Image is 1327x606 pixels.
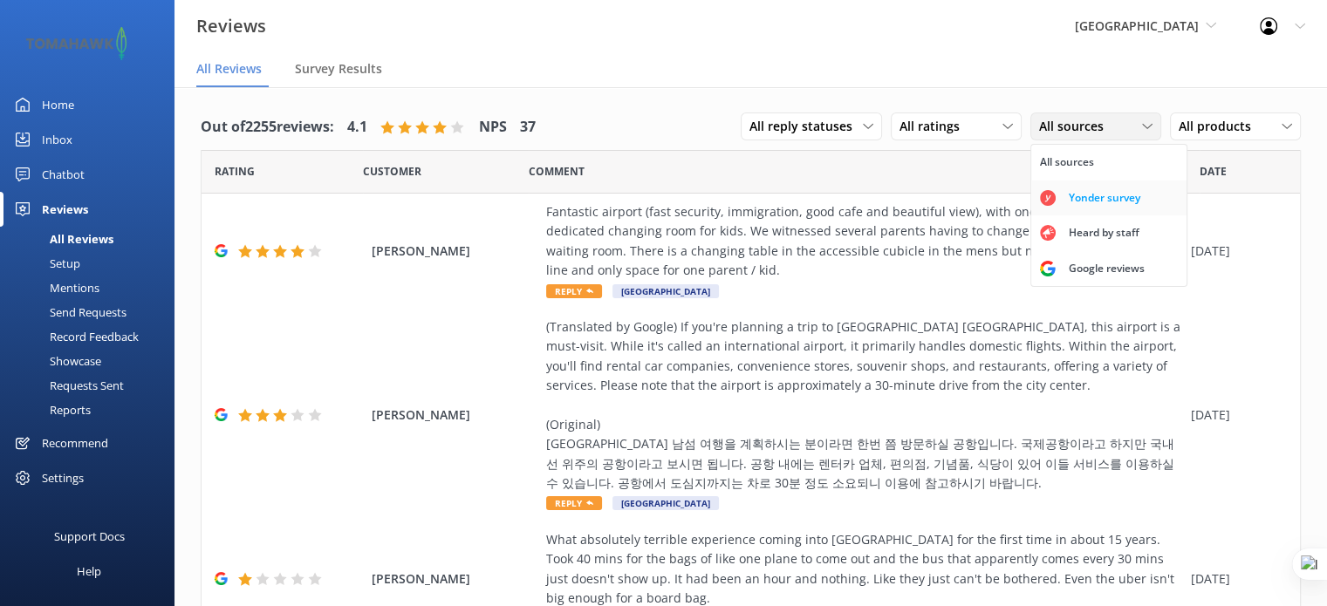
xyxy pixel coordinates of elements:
[1200,163,1227,180] span: Date
[10,300,174,324] a: Send Requests
[1179,117,1262,136] span: All products
[899,117,970,136] span: All ratings
[1039,117,1114,136] span: All sources
[372,569,537,589] span: [PERSON_NAME]
[10,349,101,373] div: Showcase
[10,227,174,251] a: All Reviews
[10,349,174,373] a: Showcase
[42,426,108,460] div: Recommend
[1056,260,1158,277] div: Google reviews
[1191,569,1278,589] div: [DATE]
[10,398,91,422] div: Reports
[196,60,262,78] span: All Reviews
[612,496,719,510] span: [GEOGRAPHIC_DATA]
[372,405,537,425] span: [PERSON_NAME]
[1056,224,1153,242] div: Heard by staff
[215,163,255,180] span: Date
[1191,242,1278,261] div: [DATE]
[10,300,127,324] div: Send Requests
[201,116,334,139] h4: Out of 2255 reviews:
[372,242,537,261] span: [PERSON_NAME]
[42,460,84,495] div: Settings
[546,317,1182,494] div: (Translated by Google) If you're planning a trip to [GEOGRAPHIC_DATA] [GEOGRAPHIC_DATA], this air...
[546,496,602,510] span: Reply
[77,554,101,589] div: Help
[1075,17,1199,34] span: [GEOGRAPHIC_DATA]
[347,116,367,139] h4: 4.1
[26,27,127,59] img: 2-1647550015.png
[10,251,80,276] div: Setup
[42,157,85,192] div: Chatbot
[10,324,139,349] div: Record Feedback
[10,324,174,349] a: Record Feedback
[295,60,382,78] span: Survey Results
[479,116,507,139] h4: NPS
[1040,153,1094,171] div: All sources
[10,227,113,251] div: All Reviews
[612,284,719,298] span: [GEOGRAPHIC_DATA]
[546,284,602,298] span: Reply
[54,519,125,554] div: Support Docs
[10,251,174,276] a: Setup
[1056,189,1153,207] div: Yonder survey
[520,116,536,139] h4: 37
[42,87,74,122] div: Home
[529,163,585,180] span: Question
[10,276,174,300] a: Mentions
[546,202,1182,281] div: Fantastic airport (fast security, immigration, good cafe and beautiful view), with one small draw...
[42,122,72,157] div: Inbox
[10,398,174,422] a: Reports
[363,163,421,180] span: Date
[10,373,124,398] div: Requests Sent
[196,12,266,40] h3: Reviews
[749,117,863,136] span: All reply statuses
[10,276,99,300] div: Mentions
[1191,405,1278,425] div: [DATE]
[42,192,88,227] div: Reviews
[10,373,174,398] a: Requests Sent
